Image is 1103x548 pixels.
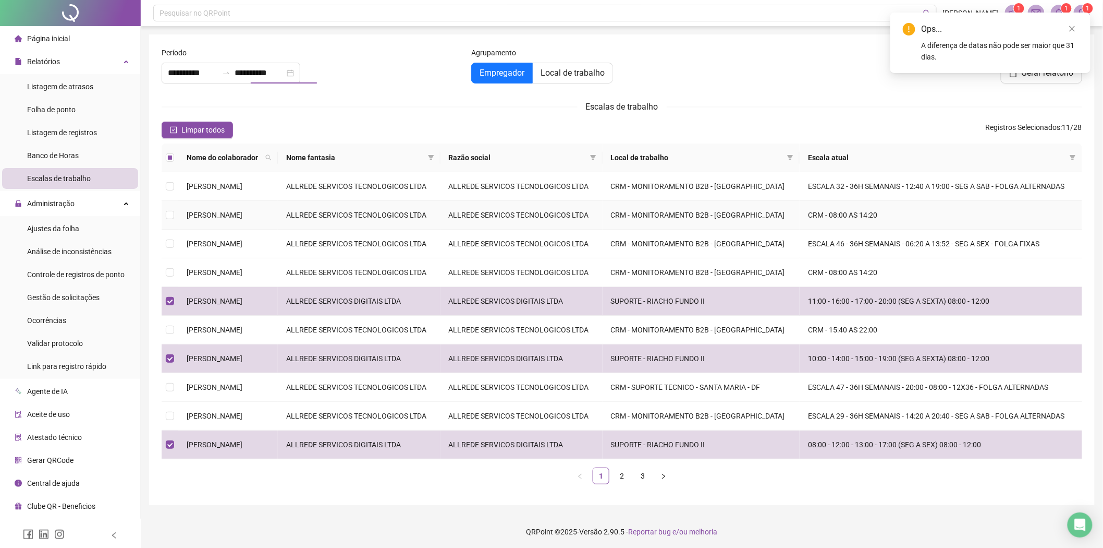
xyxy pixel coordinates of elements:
[263,150,274,165] span: search
[286,152,423,163] span: Nome fantasia
[440,287,603,316] td: ALLREDE SERVICOS DIGITAIS LTDA
[471,47,516,58] span: Agrupamento
[785,150,795,165] span: filter
[181,124,225,136] span: Limpar todos
[588,150,598,165] span: filter
[187,297,242,305] span: [PERSON_NAME]
[27,128,97,137] span: Listagem de registros
[800,258,1082,287] td: CRM - 08:00 AS 14:20
[800,172,1082,201] td: ESCALA 32 - 36H SEMANAIS - 12:40 A 19:00 - SEG A SAB - FOLGA ALTERNADAS
[278,287,440,316] td: ALLREDE SERVICOS DIGITAIS LTDA
[800,373,1082,402] td: ESCALA 47 - 36H SEMANAIS - 20:00 - 08:00 - 12X36 - FOLGA ALTERNADAS
[187,182,242,190] span: [PERSON_NAME]
[1055,8,1064,18] span: bell
[943,7,999,19] span: [PERSON_NAME]
[1069,25,1076,32] span: close
[1068,150,1078,165] span: filter
[541,68,605,78] span: Local de trabalho
[27,247,112,256] span: Análise de inconsistências
[603,431,800,459] td: SUPORTE - RIACHO FUNDO II
[449,152,586,163] span: Razão social
[590,154,596,161] span: filter
[603,258,800,287] td: CRM - MONITORAMENTO B2B - [GEOGRAPHIC_DATA]
[15,457,22,464] span: qrcode
[635,468,651,484] a: 3
[603,201,800,230] td: CRM - MONITORAMENTO B2B - [GEOGRAPHIC_DATA]
[800,316,1082,344] td: CRM - 15:40 AS 22:00
[278,373,440,402] td: ALLREDE SERVICOS TECNOLOGICOS LTDA
[440,373,603,402] td: ALLREDE SERVICOS TECNOLOGICOS LTDA
[162,47,187,58] span: Período
[800,431,1082,459] td: 08:00 - 12:00 - 13:00 - 17:00 (SEG A SEX) 08:00 - 12:00
[27,456,73,464] span: Gerar QRCode
[800,230,1082,258] td: ESCALA 46 - 36H SEMANAIS - 06:20 A 13:52 - SEG A SEX - FOLGA FIXAS
[27,433,82,442] span: Atestado técnico
[800,287,1082,316] td: 11:00 - 16:00 - 17:00 - 20:00 (SEG A SEXTA) 08:00 - 12:00
[903,23,915,35] span: exclamation-circle
[27,479,80,487] span: Central de ajuda
[27,316,66,325] span: Ocorrências
[634,468,651,484] li: 3
[222,69,230,77] span: swap-right
[1061,3,1072,14] sup: 1
[15,434,22,441] span: solution
[922,40,1078,63] div: A diferença de datas não pode ser maior que 31 dias.
[1018,5,1021,12] span: 1
[603,316,800,344] td: CRM - MONITORAMENTO B2B - [GEOGRAPHIC_DATA]
[15,58,22,65] span: file
[27,362,106,371] span: Link para registro rápido
[278,344,440,373] td: ALLREDE SERVICOS DIGITAIS LTDA
[187,152,261,163] span: Nome do colaborador
[27,339,83,348] span: Validar protocolo
[922,23,1078,35] div: Ops...
[27,224,79,233] span: Ajustes da folha
[15,35,22,42] span: home
[15,411,22,418] span: audit
[660,473,667,480] span: right
[986,123,1061,132] span: Registros Selecionados
[480,68,524,78] span: Empregador
[572,468,589,484] button: left
[15,480,22,487] span: info-circle
[187,240,242,248] span: [PERSON_NAME]
[603,172,800,201] td: CRM - MONITORAMENTO B2B - [GEOGRAPHIC_DATA]
[1074,5,1090,21] img: 82419
[187,354,242,363] span: [PERSON_NAME]
[1070,154,1076,161] span: filter
[27,151,79,160] span: Banco de Horas
[162,122,233,138] button: Limpar todos
[440,172,603,201] td: ALLREDE SERVICOS TECNOLOGICOS LTDA
[1068,513,1093,538] div: Open Intercom Messenger
[27,174,91,183] span: Escalas de trabalho
[278,402,440,431] td: ALLREDE SERVICOS TECNOLOGICOS LTDA
[1032,8,1041,18] span: mail
[187,268,242,277] span: [PERSON_NAME]
[603,287,800,316] td: SUPORTE - RIACHO FUNDO II
[39,529,49,540] span: linkedin
[15,503,22,510] span: gift
[27,387,68,396] span: Agente de IA
[800,344,1082,373] td: 10:00 - 14:00 - 15:00 - 19:00 (SEG A SEXTA) 08:00 - 12:00
[1009,8,1018,18] span: notification
[1083,3,1093,14] sup: Atualize o seu contato no menu Meus Dados
[428,154,434,161] span: filter
[27,270,125,279] span: Controle de registros de ponto
[27,199,75,208] span: Administração
[27,34,70,43] span: Página inicial
[15,200,22,207] span: lock
[923,9,931,17] span: search
[440,258,603,287] td: ALLREDE SERVICOS TECNOLOGICOS LTDA
[593,468,609,484] li: 1
[278,258,440,287] td: ALLREDE SERVICOS TECNOLOGICOS LTDA
[611,152,783,163] span: Local de trabalho
[655,468,672,484] li: Próxima página
[440,316,603,344] td: ALLREDE SERVICOS TECNOLOGICOS LTDA
[586,102,658,112] span: Escalas de trabalho
[1086,5,1090,12] span: 1
[603,402,800,431] td: CRM - MONITORAMENTO B2B - [GEOGRAPHIC_DATA]
[170,126,177,134] span: check-square
[278,172,440,201] td: ALLREDE SERVICOS TECNOLOGICOS LTDA
[27,82,93,91] span: Listagem de atrasos
[1014,3,1024,14] sup: 1
[187,440,242,449] span: [PERSON_NAME]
